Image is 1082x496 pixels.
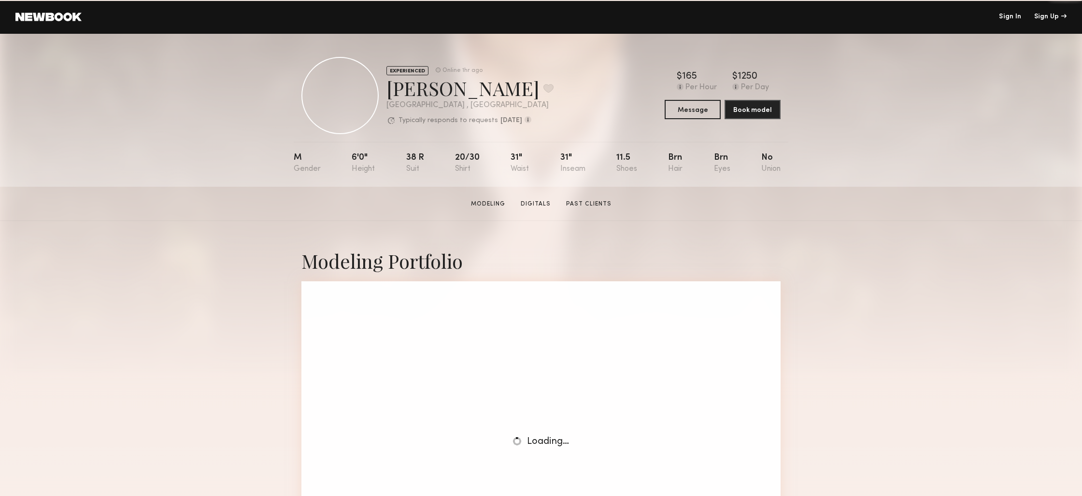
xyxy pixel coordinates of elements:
[527,437,569,446] span: Loading…
[665,100,721,119] button: Message
[517,200,555,208] a: Digitals
[560,153,585,173] div: 31"
[301,248,781,274] div: Modeling Portfolio
[442,68,483,74] div: Online 1hr ago
[352,153,375,173] div: 6'0"
[741,83,769,92] div: Per Day
[511,153,529,173] div: 31"
[677,72,682,82] div: $
[399,117,498,124] p: Typically responds to requests
[406,153,424,173] div: 38 r
[999,14,1021,20] a: Sign In
[761,153,781,173] div: No
[725,100,781,119] button: Book model
[562,200,615,208] a: Past Clients
[732,72,738,82] div: $
[1034,14,1067,20] div: Sign Up
[386,66,428,75] div: EXPERIENCED
[714,153,730,173] div: Brn
[386,101,554,110] div: [GEOGRAPHIC_DATA] , [GEOGRAPHIC_DATA]
[467,200,509,208] a: Modeling
[294,153,321,173] div: M
[616,153,637,173] div: 11.5
[500,117,522,124] b: [DATE]
[685,83,717,92] div: Per Hour
[455,153,480,173] div: 20/30
[738,72,757,82] div: 1250
[668,153,683,173] div: Brn
[386,75,554,101] div: [PERSON_NAME]
[682,72,697,82] div: 165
